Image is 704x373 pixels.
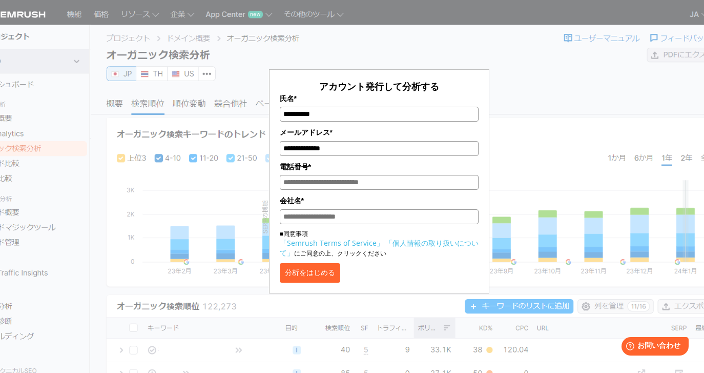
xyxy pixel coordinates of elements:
a: 「Semrush Terms of Service」 [280,238,384,248]
label: 電話番号* [280,161,479,172]
button: 分析をはじめる [280,263,340,283]
span: アカウント発行して分析する [319,80,439,92]
iframe: Help widget launcher [613,333,693,362]
a: 「個人情報の取り扱いについて」 [280,238,479,258]
p: ■同意事項 にご同意の上、クリックください [280,229,479,258]
label: メールアドレス* [280,127,479,138]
